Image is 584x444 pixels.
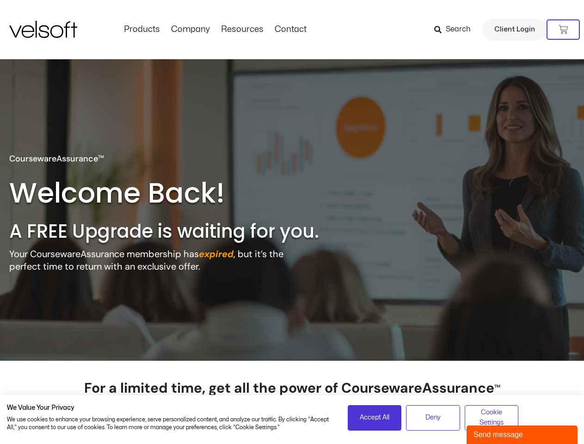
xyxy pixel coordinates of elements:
span: Search [446,24,471,36]
a: ContactMenu Toggle [269,25,312,35]
h2: Welcome Back! [9,175,239,211]
button: Adjust cookie preferences [465,405,519,431]
a: Search [434,22,477,37]
button: Accept all cookies [348,405,402,431]
p: Your CoursewareAssurance membership has , but it’s the perfect time to return with an exclusive o... [9,248,294,273]
span: TM [494,383,500,389]
a: Client Login [483,18,547,41]
strong: expired [199,248,234,260]
a: CompanyMenu Toggle [166,25,215,35]
strong: For a limited time, get all the power of CoursewareAssurance [84,379,500,414]
h2: We Value Your Privacy [7,404,334,412]
a: ProductsMenu Toggle [118,25,166,35]
p: CoursewareAssurance [9,153,104,165]
span: TM [98,154,104,160]
img: Velsoft Training Materials [9,21,77,38]
span: Cookie Settings [471,407,513,428]
span: Client Login [494,24,535,36]
iframe: chat widget [467,424,579,444]
span: Accept All [360,413,389,423]
a: ResourcesMenu Toggle [215,25,269,35]
p: We use cookies to enhance your browsing experience, serve personalized content, and analyze our t... [7,416,334,432]
button: Deny all cookies [406,405,460,431]
span: Deny [425,413,441,423]
h2: A FREE Upgrade is waiting for you. [9,219,358,243]
nav: Menu [118,25,312,35]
